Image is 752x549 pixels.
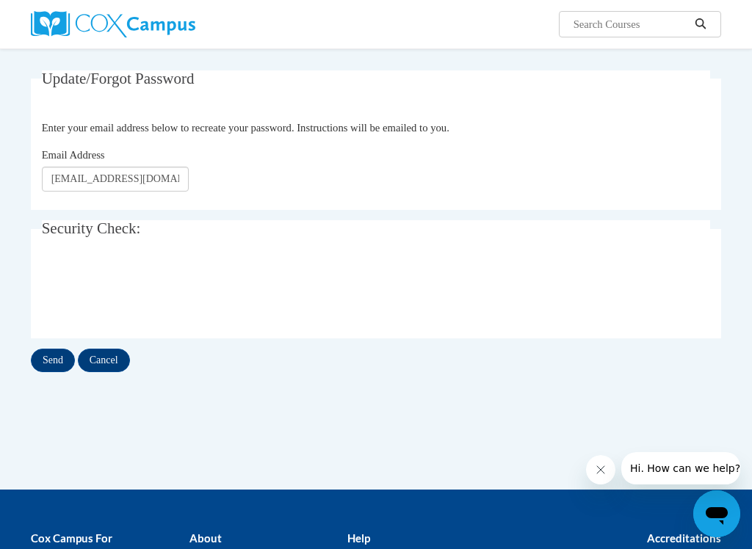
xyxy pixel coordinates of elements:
[31,11,246,37] a: Cox Campus
[42,167,189,192] input: Email
[42,122,449,134] span: Enter your email address below to recreate your password. Instructions will be emailed to you.
[42,70,195,87] span: Update/Forgot Password
[189,531,222,545] b: About
[690,15,712,33] button: Search
[42,219,141,237] span: Security Check:
[572,15,690,33] input: Search Courses
[42,149,105,161] span: Email Address
[647,531,721,545] b: Accreditations
[31,349,75,372] input: Send
[621,452,740,484] iframe: Message from company
[31,531,112,545] b: Cox Campus For
[693,490,740,537] iframe: Button to launch messaging window
[31,11,195,37] img: Cox Campus
[78,349,130,372] input: Cancel
[586,455,615,484] iframe: Close message
[347,531,370,545] b: Help
[42,263,265,320] iframe: reCAPTCHA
